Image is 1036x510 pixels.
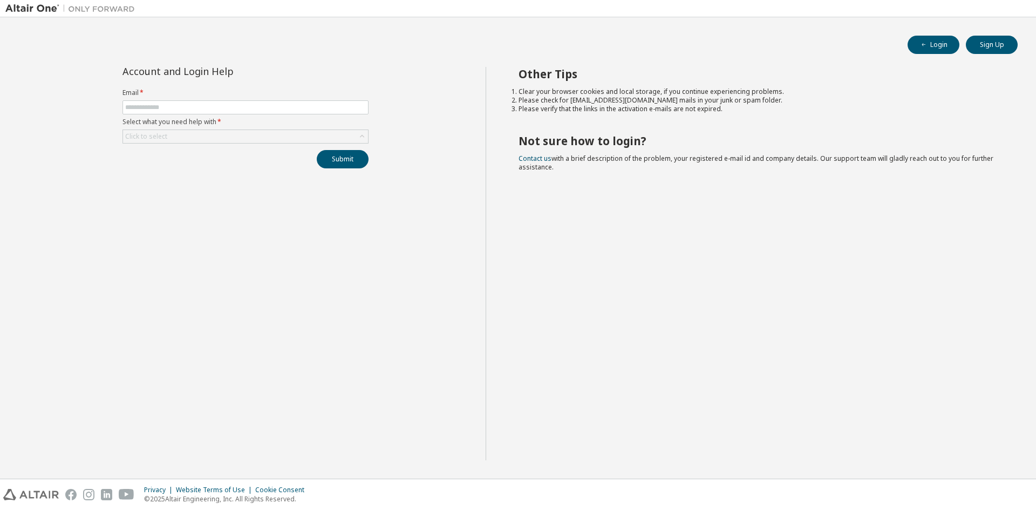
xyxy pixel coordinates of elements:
a: Contact us [519,154,551,163]
p: © 2025 Altair Engineering, Inc. All Rights Reserved. [144,494,311,504]
div: Click to select [123,130,368,143]
label: Email [122,89,369,97]
button: Submit [317,150,369,168]
div: Privacy [144,486,176,494]
img: youtube.svg [119,489,134,500]
div: Account and Login Help [122,67,319,76]
label: Select what you need help with [122,118,369,126]
button: Login [908,36,959,54]
li: Please check for [EMAIL_ADDRESS][DOMAIN_NAME] mails in your junk or spam folder. [519,96,999,105]
img: Altair One [5,3,140,14]
img: altair_logo.svg [3,489,59,500]
button: Sign Up [966,36,1018,54]
li: Clear your browser cookies and local storage, if you continue experiencing problems. [519,87,999,96]
li: Please verify that the links in the activation e-mails are not expired. [519,105,999,113]
div: Cookie Consent [255,486,311,494]
h2: Not sure how to login? [519,134,999,148]
div: Website Terms of Use [176,486,255,494]
div: Click to select [125,132,167,141]
img: linkedin.svg [101,489,112,500]
span: with a brief description of the problem, your registered e-mail id and company details. Our suppo... [519,154,993,172]
h2: Other Tips [519,67,999,81]
img: facebook.svg [65,489,77,500]
img: instagram.svg [83,489,94,500]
